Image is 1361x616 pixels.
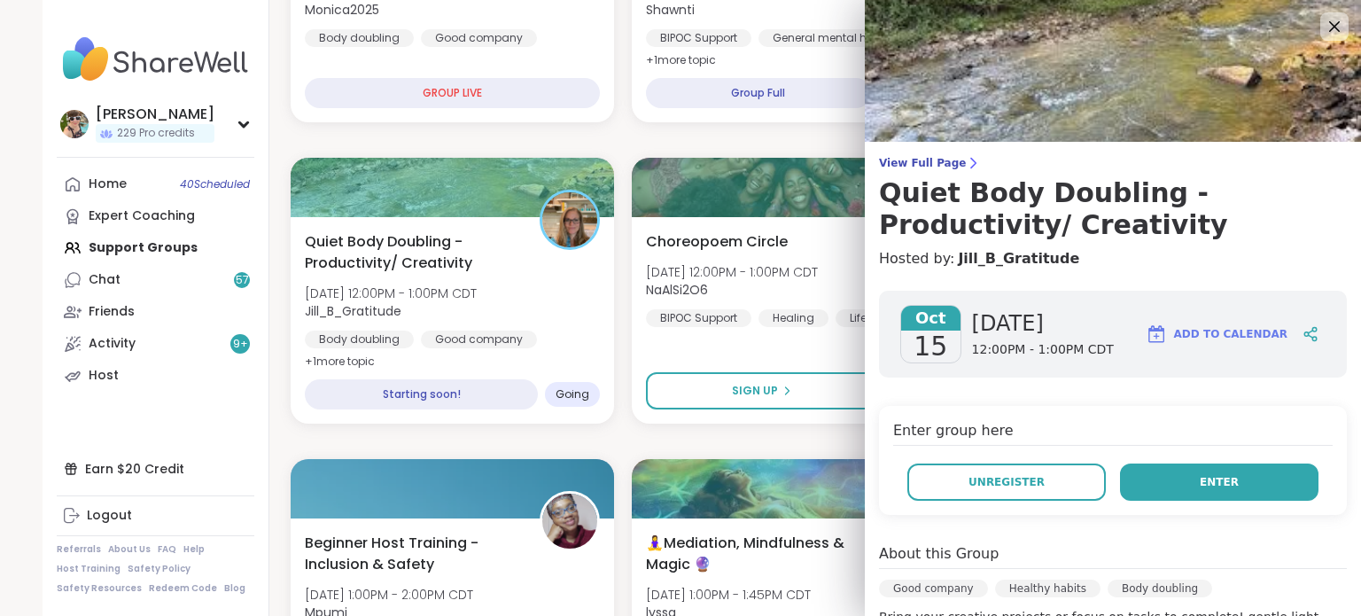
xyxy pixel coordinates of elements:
div: Earn $20 Credit [57,453,254,485]
a: Logout [57,500,254,532]
span: Oct [901,306,960,331]
span: 15 [914,331,947,363]
span: Enter [1200,474,1239,490]
a: Safety Resources [57,582,142,595]
b: Shawnti [646,1,695,19]
div: GROUP LIVE [305,78,600,108]
div: Good company [879,580,988,597]
span: [DATE] 12:00PM - 1:00PM CDT [305,285,477,302]
a: Redeem Code [149,582,217,595]
img: ShareWell Nav Logo [57,28,254,90]
a: Expert Coaching [57,200,254,232]
span: 12:00PM - 1:00PM CDT [972,341,1114,359]
button: Add to Calendar [1138,313,1295,355]
a: Host Training [57,563,121,575]
span: Going [556,387,589,402]
div: Logout [87,507,132,525]
span: [DATE] 12:00PM - 1:00PM CDT [646,263,818,281]
span: 229 Pro credits [117,126,195,141]
button: Enter [1120,464,1318,501]
a: FAQ [158,543,176,556]
span: Add to Calendar [1174,326,1287,342]
div: [PERSON_NAME] [96,105,214,124]
img: Adrienne_QueenOfTheDawn [60,110,89,138]
div: Good company [421,29,537,47]
span: [DATE] 1:00PM - 2:00PM CDT [305,586,473,604]
h4: Hosted by: [879,248,1347,269]
span: Beginner Host Training - Inclusion & Safety [305,533,520,575]
div: General mental health [758,29,908,47]
div: Healing [758,309,828,327]
a: Chat57 [57,264,254,296]
span: Choreopoem Circle [646,231,788,253]
b: NaAlSi2O6 [646,281,708,299]
div: Host [89,367,119,385]
span: View Full Page [879,156,1347,170]
span: 40 Scheduled [180,177,250,191]
span: Sign Up [732,383,778,399]
div: BIPOC Support [646,309,751,327]
div: Starting soon! [305,379,538,409]
h4: About this Group [879,543,999,565]
span: [DATE] [972,309,1114,338]
div: Expert Coaching [89,207,195,225]
a: Jill_B_Gratitude [958,248,1079,269]
button: Sign Up [646,372,877,409]
span: Unregister [968,474,1045,490]
a: Blog [224,582,245,595]
span: Quiet Body Doubling - Productivity/ Creativity [305,231,520,274]
h4: Enter group here [893,420,1333,446]
a: View Full PageQuiet Body Doubling - Productivity/ Creativity [879,156,1347,241]
button: Unregister [907,464,1106,501]
a: Friends [57,296,254,328]
a: Safety Policy [128,563,191,575]
div: Activity [89,335,136,353]
a: Home40Scheduled [57,168,254,200]
div: Body doubling [305,29,414,47]
b: Jill_B_Gratitude [305,302,401,320]
div: BIPOC Support [646,29,751,47]
h3: Quiet Body Doubling - Productivity/ Creativity [879,177,1347,241]
img: Mpumi [542,494,597,549]
span: 9 + [233,337,248,352]
img: ShareWell Logomark [1146,324,1167,345]
div: Life events [836,309,919,327]
b: Monica2025 [305,1,379,19]
span: 🧘‍♀️Mediation, Mindfulness & Magic 🔮 [646,533,861,575]
div: Group Full [646,78,870,108]
a: Host [57,360,254,392]
span: [DATE] 1:00PM - 1:45PM CDT [646,586,811,604]
div: Chat [89,271,121,289]
a: Referrals [57,543,101,556]
img: Jill_B_Gratitude [542,192,597,247]
div: Healthy habits [995,580,1100,597]
span: 57 [236,273,249,288]
div: Good company [421,331,537,348]
div: Body doubling [1108,580,1212,597]
a: Help [183,543,205,556]
a: Activity9+ [57,328,254,360]
div: Friends [89,303,135,321]
div: Home [89,175,127,193]
a: About Us [108,543,151,556]
div: Body doubling [305,331,414,348]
